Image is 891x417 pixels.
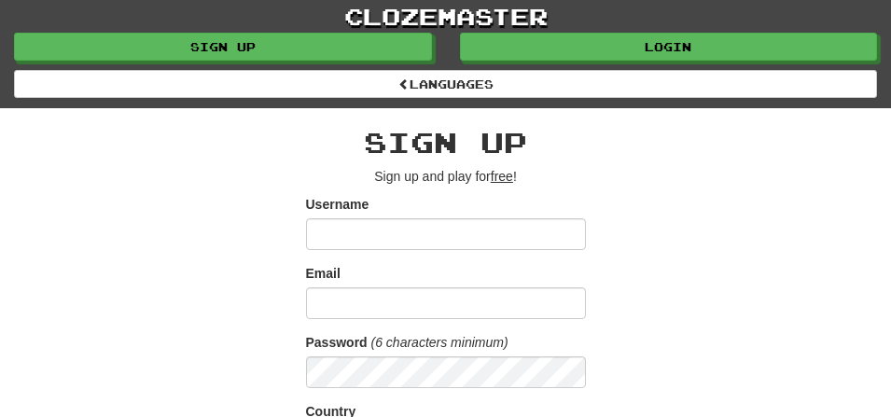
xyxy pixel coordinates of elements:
[14,70,877,98] a: Languages
[306,333,368,352] label: Password
[306,195,369,214] label: Username
[491,169,513,184] u: free
[306,167,586,186] p: Sign up and play for !
[306,264,341,283] label: Email
[14,33,432,61] a: Sign up
[371,335,508,350] em: (6 characters minimum)
[460,33,878,61] a: Login
[306,127,586,158] h2: Sign up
